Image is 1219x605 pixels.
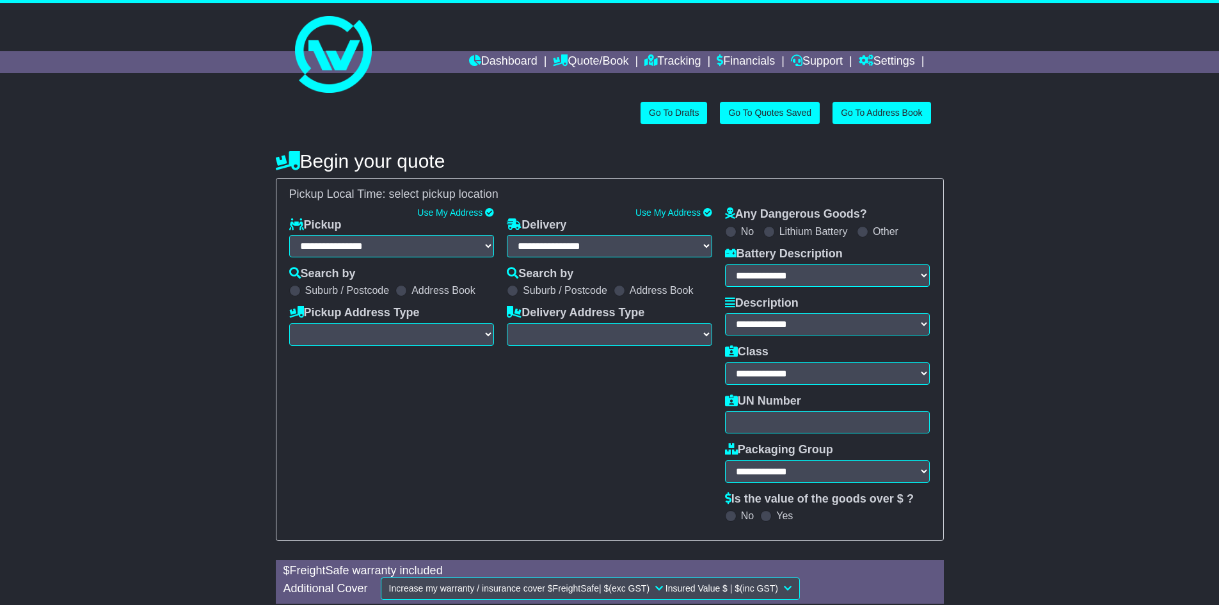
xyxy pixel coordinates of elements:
[389,188,498,200] span: select pickup location
[873,225,898,238] label: Other
[741,510,754,522] label: No
[283,188,937,202] div: Pickup Local Time:
[276,150,944,172] h4: Begin your quote
[791,51,843,73] a: Support
[725,296,799,311] label: Description
[289,267,356,281] label: Search by
[507,218,566,232] label: Delivery
[644,51,701,73] a: Tracking
[725,207,867,222] label: Any Dangerous Goods?
[859,51,915,73] a: Settings
[507,306,644,320] label: Delivery Address Type
[630,284,694,296] label: Address Book
[741,225,754,238] label: No
[381,577,800,600] button: Increase my warranty / insurance cover $FreightSafe| $(exc GST) Insured Value $ | $(inc GST)
[641,102,707,124] a: Go To Drafts
[411,284,475,296] label: Address Book
[725,443,833,457] label: Packaging Group
[720,102,820,124] a: Go To Quotes Saved
[507,267,573,281] label: Search by
[833,102,930,124] a: Go To Address Book
[599,583,649,593] span: | $ (exc GST)
[417,207,482,218] a: Use My Address
[665,583,792,593] span: Insured Value $
[277,582,374,596] div: Additional Cover
[389,583,545,593] span: Increase my warranty / insurance cover
[725,345,769,359] label: Class
[548,583,652,593] span: $ FreightSafe
[725,492,914,506] label: Is the value of the goods over $ ?
[717,51,775,73] a: Financials
[776,510,793,522] label: Yes
[289,306,420,320] label: Pickup Address Type
[730,583,778,593] span: | $ (inc GST)
[305,284,390,296] label: Suburb / Postcode
[277,564,943,578] div: $ FreightSafe warranty included
[725,247,843,261] label: Battery Description
[725,394,801,408] label: UN Number
[779,225,848,238] label: Lithium Battery
[635,207,701,218] a: Use My Address
[553,51,628,73] a: Quote/Book
[289,218,342,232] label: Pickup
[523,284,607,296] label: Suburb / Postcode
[469,51,538,73] a: Dashboard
